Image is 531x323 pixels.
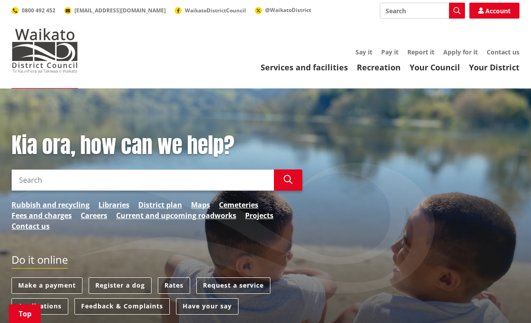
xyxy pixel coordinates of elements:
[74,298,170,315] a: Feedback & Complaints
[407,48,434,56] a: Report it
[443,48,478,56] a: Apply for it
[219,200,258,210] a: Cemeteries
[12,254,68,269] h2: Do it online
[357,62,401,73] a: Recreation
[64,7,166,14] a: [EMAIL_ADDRESS][DOMAIN_NAME]
[469,3,519,19] a: Account
[12,28,78,73] img: Waikato District Council - Te Kaunihera aa Takiwaa o Waikato
[12,210,72,221] a: Fees and charges
[469,62,519,73] a: Your District
[175,7,246,14] a: WaikatoDistrictCouncil
[12,200,90,210] a: Rubbish and recycling
[487,48,519,56] a: Contact us
[355,48,372,56] a: Say it
[261,62,348,73] a: Services and facilities
[158,277,190,294] a: Rates
[185,7,246,14] span: WaikatoDistrictCouncil
[381,48,398,56] a: Pay it
[12,298,68,315] a: Applications
[9,304,41,323] a: Top
[265,6,311,14] span: @WaikatoDistrict
[98,200,129,210] a: Libraries
[12,169,274,191] input: Search input
[12,277,82,294] a: Make a payment
[196,277,270,294] a: Request a service
[245,210,273,221] a: Projects
[89,277,152,294] a: Register a dog
[12,7,55,14] a: 0800 492 452
[12,133,302,158] h1: Kia ora, how can we help?
[380,3,465,19] input: Search input
[138,200,182,210] a: District plan
[74,7,166,14] span: [EMAIL_ADDRESS][DOMAIN_NAME]
[12,221,50,231] a: Contact us
[116,210,236,221] a: Current and upcoming roadworks
[410,62,460,73] a: Your Council
[255,6,311,14] a: @WaikatoDistrict
[176,298,238,315] a: Have your say
[81,210,107,221] a: Careers
[191,200,210,210] a: Maps
[22,7,55,14] span: 0800 492 452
